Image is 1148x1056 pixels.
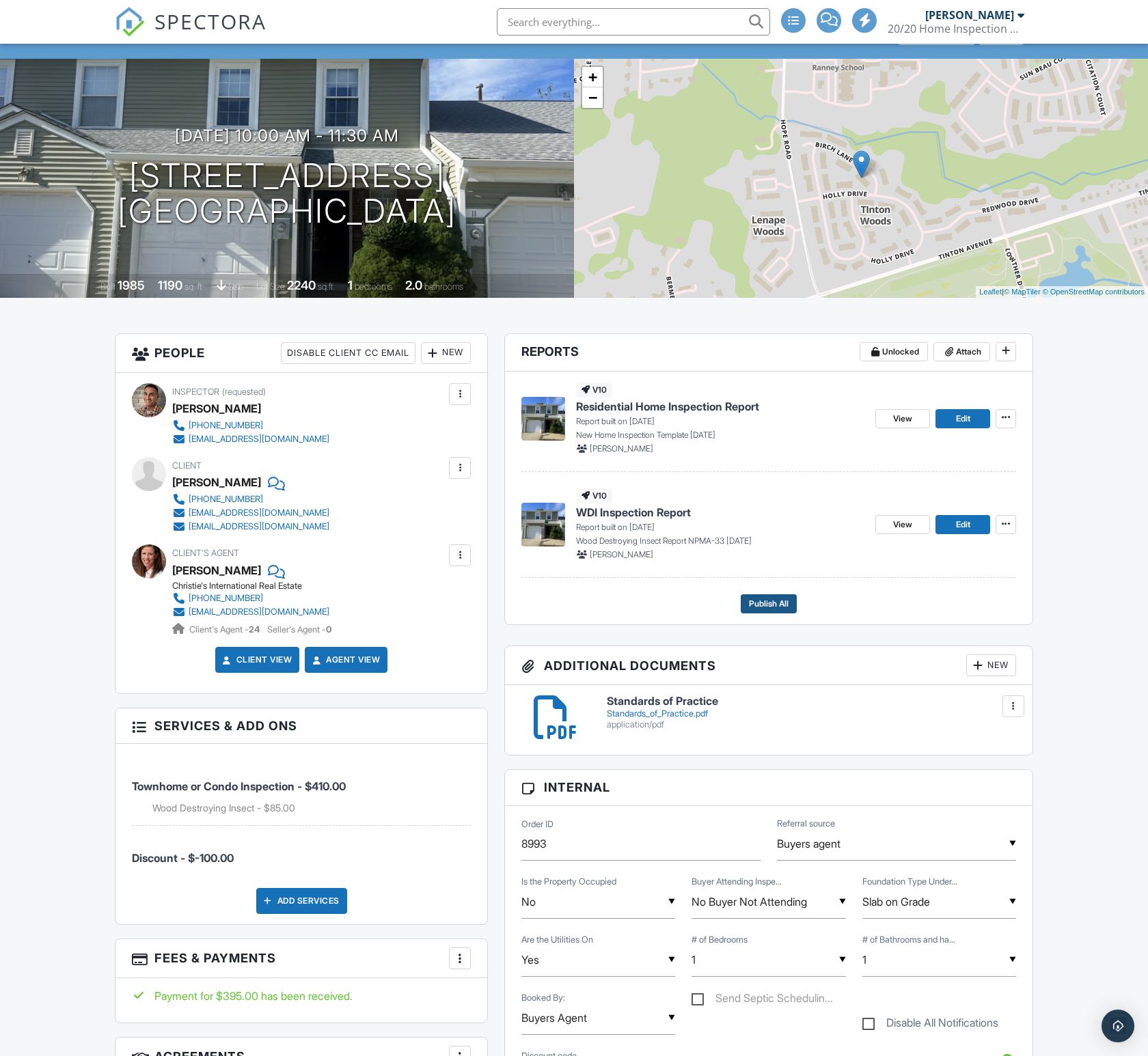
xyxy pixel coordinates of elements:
div: Standards_of_Practice.pdf [607,708,1016,719]
a: [PHONE_NUMBER] [172,492,329,506]
div: 1985 [118,278,145,292]
div: Christie's International Real Estate [172,581,340,592]
span: Client's Agent [172,548,239,558]
span: Inspector [172,387,219,397]
a: [PERSON_NAME] [172,560,261,581]
h3: Additional Documents [505,646,1033,685]
span: Client [172,460,202,471]
h3: [DATE] 10:00 am - 11:30 am [175,126,399,145]
div: Payment for $395.00 has been received. [132,988,471,1003]
div: [PHONE_NUMBER] [189,494,263,505]
div: [EMAIL_ADDRESS][DOMAIN_NAME] [189,521,329,532]
li: Manual fee: Discount [132,826,471,876]
label: Is the Property Occupied [521,876,616,888]
span: bathrooms [424,281,463,292]
label: Foundation Type Under Home? [862,876,957,888]
div: 1 [348,278,353,292]
div: Client View [899,27,974,45]
li: Service: Townhome or Condo Inspection [132,754,471,826]
a: Standards of Practice Standards_of_Practice.pdf application/pdf [607,695,1016,730]
a: © MapTiler [1004,288,1041,296]
a: [PHONE_NUMBER] [172,592,329,605]
span: slab [228,281,243,292]
div: 2240 [287,278,316,292]
span: SPECTORA [154,7,266,36]
span: Seller's Agent - [267,624,331,635]
div: application/pdf [607,719,1016,730]
span: sq.ft. [318,281,335,292]
div: [PHONE_NUMBER] [189,593,263,604]
label: Send Septic Scheduling Email [692,992,833,1009]
a: [PHONE_NUMBER] [172,419,329,432]
img: The Best Home Inspection Software - Spectora [115,7,145,37]
a: Client View [220,653,292,667]
a: [EMAIL_ADDRESS][DOMAIN_NAME] [172,605,329,619]
div: [PERSON_NAME] [172,398,261,419]
span: Client's Agent - [189,624,262,635]
div: 20/20 Home Inspection of NJ LLC [888,22,1024,36]
label: # of Bathrooms and half Baths [862,934,955,946]
span: Lot Size [256,281,285,292]
a: © OpenStreetMap contributors [1043,288,1145,296]
label: Order ID [521,818,553,831]
label: Booked By: [521,992,565,1004]
h1: [STREET_ADDRESS] [GEOGRAPHIC_DATA] [118,158,456,230]
div: [PHONE_NUMBER] [189,420,263,431]
div: | [976,286,1148,298]
div: [PERSON_NAME] [172,472,261,492]
div: Disable Client CC Email [281,342,415,364]
div: More [979,27,1024,45]
span: bedrooms [355,281,392,292]
div: New [966,654,1016,676]
div: [EMAIL_ADDRESS][DOMAIN_NAME] [189,607,329,617]
a: Agent View [310,653,380,667]
li: Add on: Wood Destroying Insect [152,801,471,815]
div: 2.0 [405,278,422,292]
h3: Fees & Payments [115,939,487,978]
strong: 24 [249,624,260,635]
div: [EMAIL_ADDRESS][DOMAIN_NAME] [189,434,329,445]
label: Referral source [777,818,835,830]
div: 1190 [158,278,182,292]
h3: Internal [505,770,1033,805]
a: [EMAIL_ADDRESS][DOMAIN_NAME] [172,506,329,520]
a: Zoom out [582,87,603,108]
a: Leaflet [979,288,1002,296]
a: [EMAIL_ADDRESS][DOMAIN_NAME] [172,520,329,533]
div: New [421,342,471,364]
a: Zoom in [582,67,603,87]
h3: Services & Add ons [115,708,487,744]
h3: People [115,334,487,373]
input: Search everything... [497,8,770,36]
div: Add Services [256,888,347,914]
div: Open Intercom Messenger [1102,1010,1134,1042]
span: (requested) [222,387,266,397]
label: Are the Utilities On [521,934,593,946]
div: [EMAIL_ADDRESS][DOMAIN_NAME] [189,508,329,518]
span: sq. ft. [184,281,204,292]
a: [EMAIL_ADDRESS][DOMAIN_NAME] [172,432,329,446]
div: [PERSON_NAME] [925,8,1014,22]
label: # of Bedrooms [692,934,748,946]
h6: Standards of Practice [607,695,1016,708]
label: Disable All Notifications [862,1016,998,1033]
span: Discount - $-100.00 [132,851,234,865]
span: Townhome or Condo Inspection - $410.00 [132,779,346,793]
a: SPECTORA [115,18,266,47]
span: Built [100,281,115,292]
label: Buyer Attending Inspection? [692,876,782,888]
strong: 0 [326,624,331,635]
